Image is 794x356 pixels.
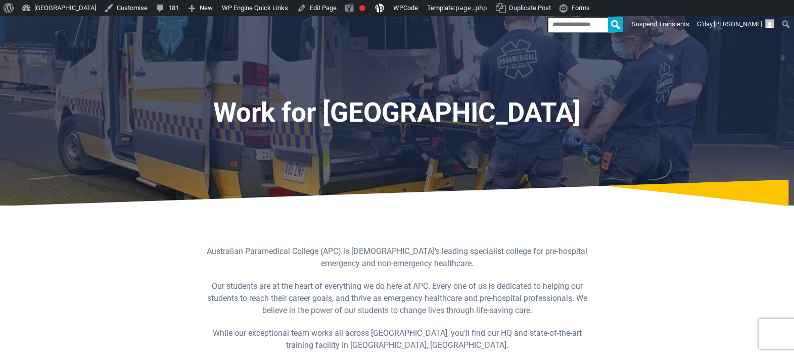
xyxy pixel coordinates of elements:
[693,16,778,32] a: G'day,
[202,327,592,351] p: While our exceptional team works all across [GEOGRAPHIC_DATA], you’ll find our HQ and state-of-th...
[202,280,592,317] p: Our students are at the heart of everything we do here at APC. Every one of us is dedicated to he...
[628,16,693,32] a: Suspend Transients
[714,20,762,28] span: [PERSON_NAME]
[202,245,592,270] p: Australian Paramedical College (APC) is [DEMOGRAPHIC_DATA]’s leading specialist college for pre-h...
[102,97,693,129] h1: Work for [GEOGRAPHIC_DATA]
